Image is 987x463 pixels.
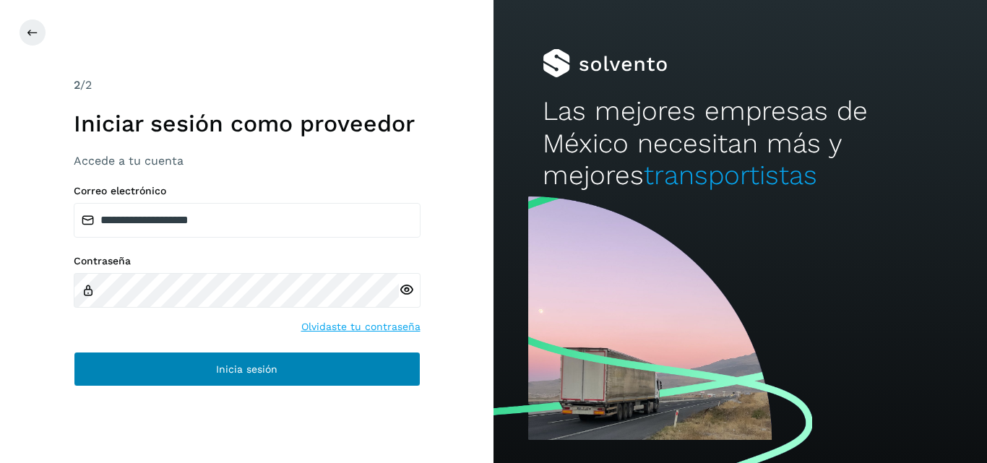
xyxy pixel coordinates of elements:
h3: Accede a tu cuenta [74,154,421,168]
span: Inicia sesión [216,364,277,374]
span: 2 [74,78,80,92]
a: Olvidaste tu contraseña [301,319,421,334]
label: Correo electrónico [74,185,421,197]
button: Inicia sesión [74,352,421,386]
label: Contraseña [74,255,421,267]
span: transportistas [644,160,817,191]
h2: Las mejores empresas de México necesitan más y mejores [543,95,937,191]
div: /2 [74,77,421,94]
h1: Iniciar sesión como proveedor [74,110,421,137]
